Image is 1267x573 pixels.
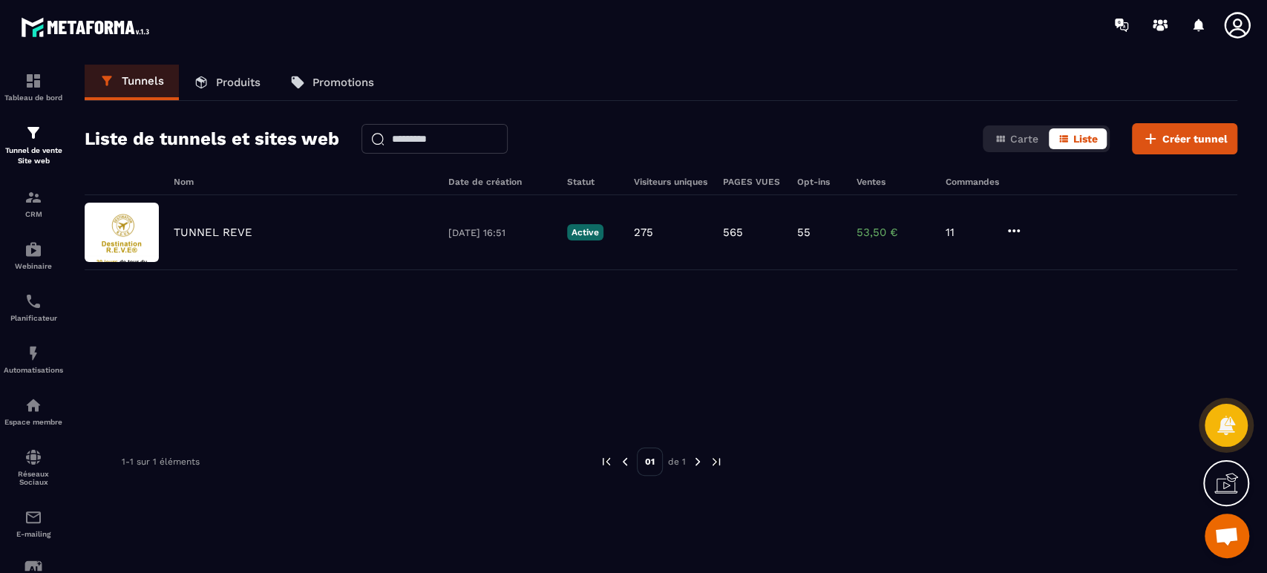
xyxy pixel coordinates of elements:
[946,226,990,239] p: 11
[618,455,632,468] img: prev
[24,508,42,526] img: email
[634,226,653,239] p: 275
[4,262,63,270] p: Webinaire
[4,333,63,385] a: automationsautomationsAutomatisations
[4,61,63,113] a: formationformationTableau de bord
[4,385,63,437] a: automationsautomationsEspace membre
[4,177,63,229] a: formationformationCRM
[24,448,42,466] img: social-network
[4,94,63,102] p: Tableau de bord
[723,177,782,187] h6: PAGES VUES
[4,437,63,497] a: social-networksocial-networkRéseaux Sociaux
[21,13,154,41] img: logo
[1073,133,1098,145] span: Liste
[4,229,63,281] a: automationsautomationsWebinaire
[85,65,179,100] a: Tunnels
[710,455,723,468] img: next
[179,65,275,100] a: Produits
[24,189,42,206] img: formation
[723,226,743,239] p: 565
[4,210,63,218] p: CRM
[4,281,63,333] a: schedulerschedulerPlanificateur
[85,124,339,154] h2: Liste de tunnels et sites web
[946,177,999,187] h6: Commandes
[24,72,42,90] img: formation
[637,448,663,476] p: 01
[567,224,603,240] p: Active
[668,456,686,468] p: de 1
[275,65,389,100] a: Promotions
[4,470,63,486] p: Réseaux Sociaux
[122,456,200,467] p: 1-1 sur 1 éléments
[216,76,261,89] p: Produits
[986,128,1047,149] button: Carte
[634,177,708,187] h6: Visiteurs uniques
[85,203,159,262] img: image
[857,226,931,239] p: 53,50 €
[4,366,63,374] p: Automatisations
[24,124,42,142] img: formation
[24,240,42,258] img: automations
[4,497,63,549] a: emailemailE-mailing
[4,145,63,166] p: Tunnel de vente Site web
[797,226,811,239] p: 55
[312,76,374,89] p: Promotions
[24,344,42,362] img: automations
[1132,123,1237,154] button: Créer tunnel
[4,418,63,426] p: Espace membre
[4,530,63,538] p: E-mailing
[4,113,63,177] a: formationformationTunnel de vente Site web
[174,226,252,239] p: TUNNEL REVE
[857,177,931,187] h6: Ventes
[1162,131,1228,146] span: Créer tunnel
[600,455,613,468] img: prev
[797,177,842,187] h6: Opt-ins
[24,396,42,414] img: automations
[567,177,619,187] h6: Statut
[691,455,704,468] img: next
[24,292,42,310] img: scheduler
[1049,128,1107,149] button: Liste
[122,74,164,88] p: Tunnels
[448,227,552,238] p: [DATE] 16:51
[448,177,552,187] h6: Date de création
[4,314,63,322] p: Planificateur
[1205,514,1249,558] div: Ouvrir le chat
[174,177,433,187] h6: Nom
[1010,133,1038,145] span: Carte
